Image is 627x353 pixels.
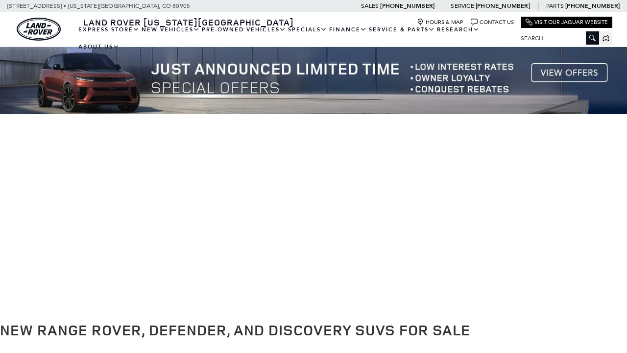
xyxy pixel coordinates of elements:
[526,19,608,26] a: Visit Our Jaguar Website
[436,21,481,38] a: Research
[17,18,61,41] img: Land Rover
[77,38,121,55] a: About Us
[451,2,474,9] span: Service
[368,21,436,38] a: Service & Parts
[141,21,201,38] a: New Vehicles
[417,19,463,26] a: Hours & Map
[476,2,530,10] a: [PHONE_NUMBER]
[77,21,141,38] a: EXPRESS STORE
[83,16,294,28] span: Land Rover [US_STATE][GEOGRAPHIC_DATA]
[7,2,190,9] a: [STREET_ADDRESS] • [US_STATE][GEOGRAPHIC_DATA], CO 80905
[513,32,599,44] input: Search
[471,19,514,26] a: Contact Us
[546,2,564,9] span: Parts
[77,21,513,55] nav: Main Navigation
[361,2,379,9] span: Sales
[287,21,328,38] a: Specials
[201,21,287,38] a: Pre-Owned Vehicles
[380,2,434,10] a: [PHONE_NUMBER]
[565,2,620,10] a: [PHONE_NUMBER]
[17,18,61,41] a: land-rover
[77,16,300,28] a: Land Rover [US_STATE][GEOGRAPHIC_DATA]
[328,21,368,38] a: Finance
